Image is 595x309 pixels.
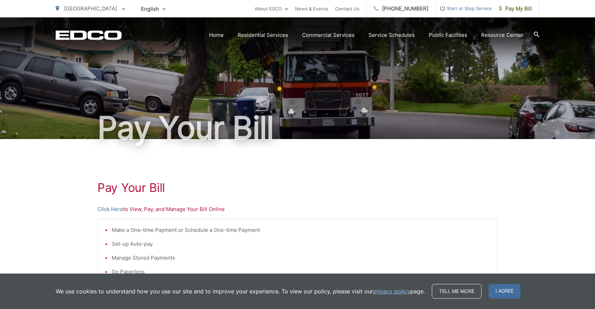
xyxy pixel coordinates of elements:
[368,31,415,39] a: Service Schedules
[295,5,328,13] a: News & Events
[112,268,490,276] li: Go Paperless
[335,5,359,13] a: Contact Us
[373,287,410,295] a: privacy policy
[112,240,490,248] li: Set-up Auto-pay
[56,111,539,145] h1: Pay Your Bill
[489,284,521,299] span: I agree
[112,254,490,262] li: Manage Stored Payments
[209,31,224,39] a: Home
[64,5,117,12] span: [GEOGRAPHIC_DATA]
[56,287,425,295] p: We use cookies to understand how you use our site and to improve your experience. To view our pol...
[481,31,523,39] a: Resource Center
[136,3,171,15] span: English
[432,284,482,299] a: Tell me more
[429,31,467,39] a: Public Facilities
[255,5,288,13] a: About EDCO
[302,31,355,39] a: Commercial Services
[97,205,123,213] a: Click Here
[238,31,288,39] a: Residential Services
[97,181,498,195] h1: Pay Your Bill
[499,5,532,13] span: Pay My Bill
[97,205,498,213] p: to View, Pay, and Manage Your Bill Online
[112,226,490,234] li: Make a One-time Payment or Schedule a One-time Payment
[56,30,122,40] a: EDCD logo. Return to the homepage.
